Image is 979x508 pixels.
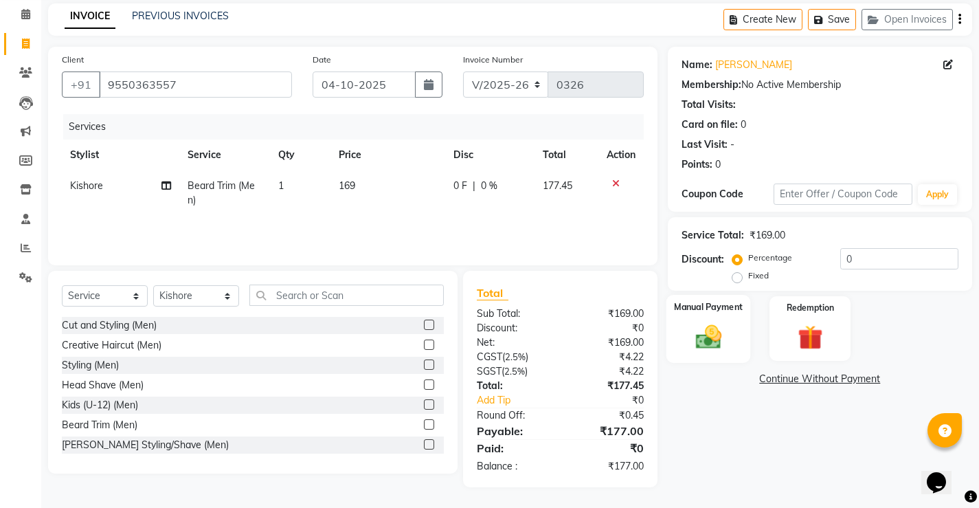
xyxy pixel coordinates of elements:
div: Last Visit: [682,137,728,152]
a: INVOICE [65,4,115,29]
th: Service [179,140,270,170]
div: Net: [466,335,560,350]
span: 2.5% [505,351,526,362]
span: 169 [339,179,355,192]
label: Manual Payment [674,300,743,313]
div: 0 [715,157,721,172]
div: Paid: [466,440,560,456]
div: Cut and Styling (Men) [62,318,157,333]
div: Services [63,114,654,140]
div: Kids (U-12) (Men) [62,398,138,412]
div: ₹177.45 [560,379,653,393]
button: Save [808,9,856,30]
div: Styling (Men) [62,358,119,373]
th: Qty [270,140,330,170]
div: No Active Membership [682,78,958,92]
div: Creative Haircut (Men) [62,338,161,353]
div: Beard Trim (Men) [62,418,137,432]
a: PREVIOUS INVOICES [132,10,229,22]
span: CGST [477,351,502,363]
div: [PERSON_NAME] Styling/Shave (Men) [62,438,229,452]
label: Redemption [787,302,834,314]
span: 177.45 [543,179,572,192]
div: Payable: [466,423,560,439]
button: +91 [62,71,100,98]
a: Add Tip [466,393,576,408]
div: Coupon Code [682,187,774,201]
iframe: chat widget [921,453,965,494]
div: ₹0 [560,321,653,335]
div: Head Shave (Men) [62,378,144,393]
input: Search by Name/Mobile/Email/Code [99,71,292,98]
th: Price [330,140,445,170]
input: Search or Scan [249,285,444,306]
a: Continue Without Payment [671,372,969,386]
input: Enter Offer / Coupon Code [774,184,912,205]
div: ₹169.00 [750,228,785,243]
span: Kishore [70,179,103,192]
span: | [473,179,475,193]
button: Apply [918,184,957,205]
a: [PERSON_NAME] [715,58,792,72]
div: ₹169.00 [560,335,653,350]
div: ( ) [466,364,560,379]
th: Total [534,140,598,170]
th: Action [598,140,644,170]
label: Percentage [748,252,792,264]
th: Stylist [62,140,179,170]
button: Create New [723,9,802,30]
span: 0 % [481,179,497,193]
div: Discount: [682,252,724,267]
div: ₹169.00 [560,307,653,321]
img: _gift.svg [790,322,831,353]
span: 2.5% [504,366,525,377]
div: Round Off: [466,408,560,423]
div: Service Total: [682,228,744,243]
button: Open Invoices [862,9,953,30]
label: Client [62,54,84,66]
div: Total: [466,379,560,393]
div: ₹177.00 [560,423,653,439]
div: - [730,137,734,152]
th: Disc [445,140,534,170]
div: ₹177.00 [560,459,653,474]
div: Sub Total: [466,307,560,321]
div: Total Visits: [682,98,736,112]
label: Date [313,54,331,66]
div: ₹4.22 [560,350,653,364]
div: Membership: [682,78,741,92]
div: Points: [682,157,712,172]
div: ( ) [466,350,560,364]
span: Total [477,286,508,300]
div: ₹0 [560,440,653,456]
label: Invoice Number [463,54,523,66]
div: Name: [682,58,712,72]
span: Beard Trim (Men) [188,179,255,206]
div: Card on file: [682,118,738,132]
span: SGST [477,365,502,377]
label: Fixed [748,269,769,282]
div: Discount: [466,321,560,335]
span: 1 [278,179,284,192]
div: ₹4.22 [560,364,653,379]
div: Balance : [466,459,560,474]
div: 0 [741,118,746,132]
div: ₹0.45 [560,408,653,423]
span: 0 F [453,179,467,193]
div: ₹0 [576,393,654,408]
img: _cash.svg [687,322,729,351]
